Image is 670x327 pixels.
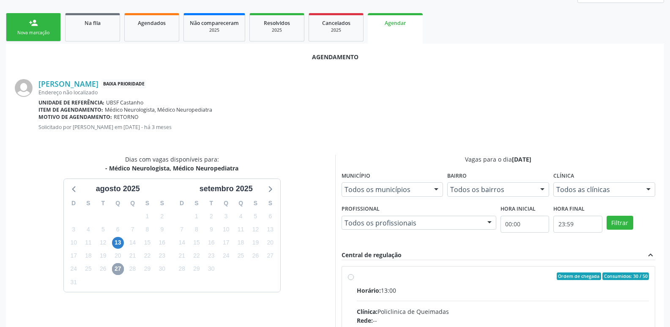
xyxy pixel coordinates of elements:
[81,197,96,210] div: S
[190,27,239,33] div: 2025
[12,30,55,36] div: Nova marcação
[155,197,170,210] div: S
[219,197,233,210] div: Q
[85,19,101,27] span: Na fila
[101,80,146,88] span: Baixa Prioridade
[607,216,633,230] button: Filtrar
[233,197,248,210] div: Q
[114,113,139,121] span: RETORNO
[235,223,247,235] span: quinta-feira, 11 de setembro de 2025
[38,79,98,88] a: [PERSON_NAME]
[500,216,549,233] input: Selecione o horário
[249,223,261,235] span: sexta-feira, 12 de setembro de 2025
[450,185,532,194] span: Todos os bairros
[205,223,217,235] span: terça-feira, 9 de setembro de 2025
[141,210,153,222] span: sexta-feira, 1 de agosto de 2025
[557,272,601,280] span: Ordem de chegada
[264,223,276,235] span: sábado, 13 de setembro de 2025
[105,155,238,173] div: Dias com vagas disponíveis para:
[141,250,153,262] span: sexta-feira, 22 de agosto de 2025
[68,276,79,288] span: domingo, 31 de agosto de 2025
[127,263,139,275] span: quinta-feira, 28 de agosto de 2025
[156,263,168,275] span: sábado, 30 de agosto de 2025
[105,164,238,173] div: - Médico Neurologista, Médico Neuropediatra
[248,197,263,210] div: S
[357,316,649,325] div: --
[205,250,217,262] span: terça-feira, 23 de setembro de 2025
[105,106,212,113] span: Médico Neurologista, Médico Neuropediatra
[97,223,109,235] span: terça-feira, 5 de agosto de 2025
[249,210,261,222] span: sexta-feira, 5 de setembro de 2025
[93,183,143,195] div: agosto 2025
[556,185,638,194] span: Todos as clínicas
[322,19,350,27] span: Cancelados
[176,237,188,249] span: domingo, 14 de setembro de 2025
[357,308,377,316] span: Clínica:
[191,237,202,249] span: segunda-feira, 15 de setembro de 2025
[38,89,655,96] div: Endereço não localizado
[156,250,168,262] span: sábado, 23 de agosto de 2025
[345,219,479,227] span: Todos os profissionais
[264,19,290,27] span: Resolvidos
[82,237,94,249] span: segunda-feira, 11 de agosto de 2025
[512,155,531,163] span: [DATE]
[112,237,124,249] span: quarta-feira, 13 de agosto de 2025
[220,237,232,249] span: quarta-feira, 17 de setembro de 2025
[553,170,574,183] label: Clínica
[15,79,33,97] img: img
[553,203,585,216] label: Hora final
[97,250,109,262] span: terça-feira, 19 de agosto de 2025
[68,237,79,249] span: domingo, 10 de agosto de 2025
[220,250,232,262] span: quarta-feira, 24 de setembro de 2025
[176,250,188,262] span: domingo, 21 de setembro de 2025
[235,250,247,262] span: quinta-feira, 25 de setembro de 2025
[235,237,247,249] span: quinta-feira, 18 de setembro de 2025
[82,223,94,235] span: segunda-feira, 4 de agosto de 2025
[263,197,278,210] div: S
[264,250,276,262] span: sábado, 27 de setembro de 2025
[204,197,219,210] div: T
[191,263,202,275] span: segunda-feira, 29 de setembro de 2025
[156,223,168,235] span: sábado, 9 de agosto de 2025
[189,197,204,210] div: S
[38,124,655,131] p: Solicitado por [PERSON_NAME] em [DATE] - há 3 meses
[82,250,94,262] span: segunda-feira, 18 de agosto de 2025
[97,263,109,275] span: terça-feira, 26 de agosto de 2025
[190,19,239,27] span: Não compareceram
[357,307,649,316] div: Policlinica de Queimadas
[447,170,467,183] label: Bairro
[646,250,655,260] i: expand_less
[38,106,103,113] b: Item de agendamento:
[82,263,94,275] span: segunda-feira, 25 de agosto de 2025
[112,250,124,262] span: quarta-feira, 20 de agosto de 2025
[249,250,261,262] span: sexta-feira, 26 de setembro de 2025
[205,263,217,275] span: terça-feira, 30 de setembro de 2025
[141,263,153,275] span: sexta-feira, 29 de agosto de 2025
[176,223,188,235] span: domingo, 7 de setembro de 2025
[176,263,188,275] span: domingo, 28 de setembro de 2025
[256,27,298,33] div: 2025
[127,237,139,249] span: quinta-feira, 14 de agosto de 2025
[141,223,153,235] span: sexta-feira, 8 de agosto de 2025
[357,286,381,294] span: Horário:
[38,113,112,121] b: Motivo de agendamento:
[106,99,143,106] span: UBSF Castanho
[342,203,380,216] label: Profissional
[68,263,79,275] span: domingo, 24 de agosto de 2025
[97,237,109,249] span: terça-feira, 12 de agosto de 2025
[191,210,202,222] span: segunda-feira, 1 de setembro de 2025
[602,272,649,280] span: Consumidos: 30 / 50
[110,197,125,210] div: Q
[220,210,232,222] span: quarta-feira, 3 de setembro de 2025
[205,237,217,249] span: terça-feira, 16 de setembro de 2025
[156,237,168,249] span: sábado, 16 de agosto de 2025
[141,237,153,249] span: sexta-feira, 15 de agosto de 2025
[15,52,655,61] div: Agendamento
[357,286,649,295] div: 13:00
[249,237,261,249] span: sexta-feira, 19 de setembro de 2025
[125,197,140,210] div: Q
[342,250,402,260] div: Central de regulação
[342,155,656,164] div: Vagas para o dia
[112,223,124,235] span: quarta-feira, 6 de agosto de 2025
[29,18,38,27] div: person_add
